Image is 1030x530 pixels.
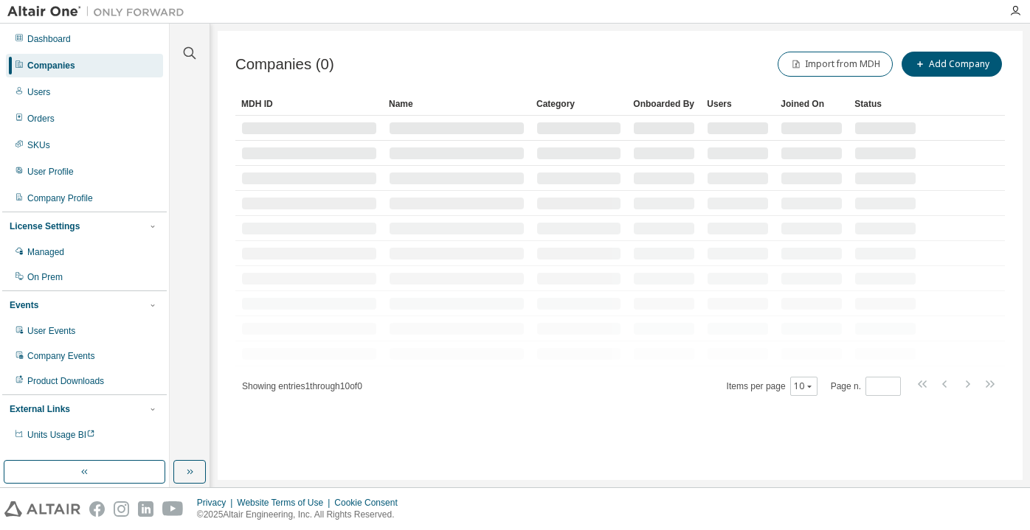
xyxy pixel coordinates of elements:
div: Company Events [27,350,94,362]
div: User Profile [27,166,74,178]
div: Category [536,92,621,116]
span: Items per page [727,377,818,396]
div: Status [854,92,916,116]
button: Import from MDH [778,52,893,77]
div: Onboarded By [633,92,695,116]
div: Managed [27,246,64,258]
span: Units Usage BI [27,430,95,440]
div: User Events [27,325,75,337]
img: altair_logo.svg [4,501,80,517]
div: Companies [27,60,75,72]
img: Altair One [7,4,192,19]
div: Dashboard [27,33,71,45]
span: Companies (0) [235,56,334,73]
div: SKUs [27,139,50,151]
div: Joined On [781,92,843,116]
div: Website Terms of Use [237,497,334,509]
div: Cookie Consent [334,497,406,509]
button: Add Company [902,52,1002,77]
div: Events [10,299,38,311]
img: instagram.svg [114,501,129,517]
div: Orders [27,113,55,125]
img: linkedin.svg [138,501,153,517]
div: Name [389,92,525,116]
div: Users [707,92,769,116]
span: Page n. [831,377,901,396]
div: Users [27,86,50,98]
img: facebook.svg [89,501,105,517]
div: On Prem [27,271,63,283]
img: youtube.svg [162,501,184,517]
p: © 2025 Altair Engineering, Inc. All Rights Reserved. [197,509,407,521]
div: Company Profile [27,192,93,204]
div: Privacy [197,497,237,509]
div: License Settings [10,220,80,232]
button: 10 [794,380,814,392]
span: Showing entries 1 through 10 of 0 [242,381,362,391]
div: External Links [10,403,70,415]
div: MDH ID [241,92,377,116]
div: Product Downloads [27,375,104,387]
